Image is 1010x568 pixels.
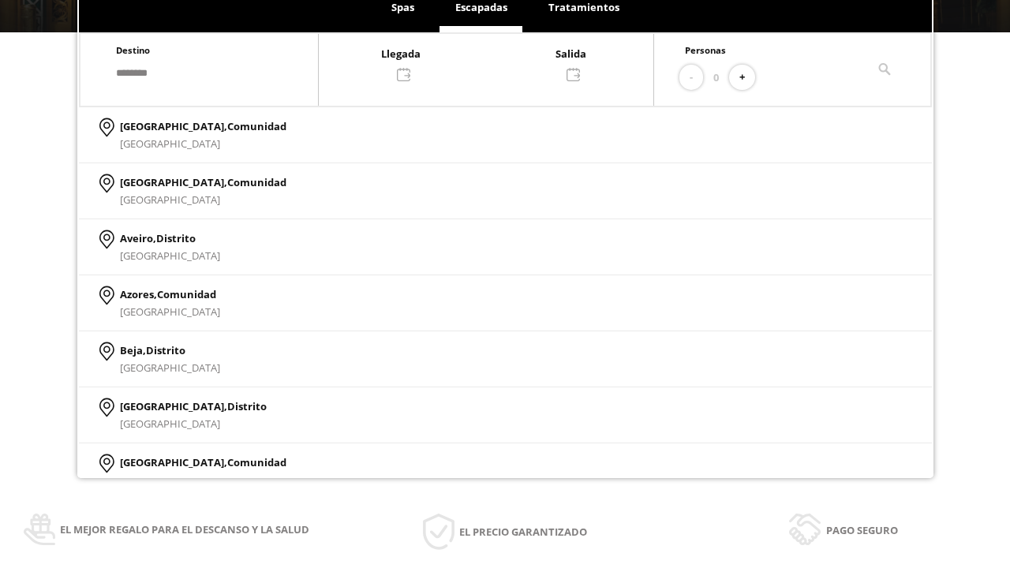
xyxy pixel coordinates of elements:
[60,521,309,538] span: El mejor regalo para el descanso y la salud
[120,174,286,191] p: [GEOGRAPHIC_DATA],
[120,286,220,303] p: Azores,
[120,417,220,431] span: [GEOGRAPHIC_DATA]
[826,521,898,539] span: Pago seguro
[156,231,196,245] span: Distrito
[116,44,150,56] span: Destino
[120,473,220,487] span: [GEOGRAPHIC_DATA]
[120,248,220,263] span: [GEOGRAPHIC_DATA]
[146,343,185,357] span: Distrito
[120,342,220,359] p: Beja,
[713,69,719,86] span: 0
[227,175,286,189] span: Comunidad
[729,65,755,91] button: +
[227,455,286,469] span: Comunidad
[227,119,286,133] span: Comunidad
[459,523,587,540] span: El precio garantizado
[679,65,703,91] button: -
[120,361,220,375] span: [GEOGRAPHIC_DATA]
[685,44,726,56] span: Personas
[157,287,216,301] span: Comunidad
[120,454,286,471] p: [GEOGRAPHIC_DATA],
[120,136,220,151] span: [GEOGRAPHIC_DATA]
[120,192,220,207] span: [GEOGRAPHIC_DATA]
[120,305,220,319] span: [GEOGRAPHIC_DATA]
[227,399,267,413] span: Distrito
[120,230,220,247] p: Aveiro,
[120,398,267,415] p: [GEOGRAPHIC_DATA],
[120,118,286,135] p: [GEOGRAPHIC_DATA],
